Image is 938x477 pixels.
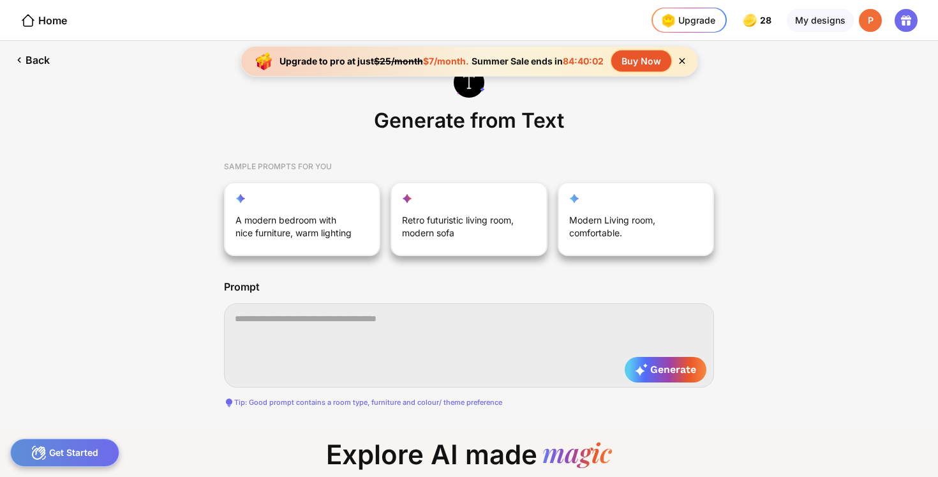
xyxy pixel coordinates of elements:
[235,193,246,204] img: reimagine-star-icon.svg
[402,193,412,204] img: fill-up-your-space-star-icon.svg
[611,50,671,72] div: Buy Now
[658,10,678,31] img: upgrade-nav-btn-icon.gif
[859,9,882,32] div: P
[224,282,260,293] div: Prompt
[787,9,854,32] div: My designs
[251,49,277,74] img: upgrade-banner-new-year-icon.gif
[569,193,579,204] img: customization-star-icon.svg
[423,56,469,66] span: $7/month.
[658,10,715,31] div: Upgrade
[374,56,423,66] span: $25/month
[760,15,774,26] span: 28
[569,214,689,245] div: Modern Living room, comfortable.
[542,439,612,471] div: magic
[235,214,355,245] div: A modern bedroom with nice furniture, warm lighting
[369,105,569,141] div: Generate from Text
[454,66,485,98] img: generate-from-text-icon.svg
[20,13,67,28] div: Home
[635,363,696,376] span: Generate
[224,151,714,182] div: SAMPLE PROMPTS FOR YOU
[224,398,714,408] div: Tip: Good prompt contains a room type, furniture and colour/ theme preference
[279,56,469,66] div: Upgrade to pro at just
[469,56,606,66] div: Summer Sale ends in
[563,56,604,66] span: 84:40:02
[402,214,522,245] div: Retro futuristic living room, modern sofa
[10,439,119,467] div: Get Started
